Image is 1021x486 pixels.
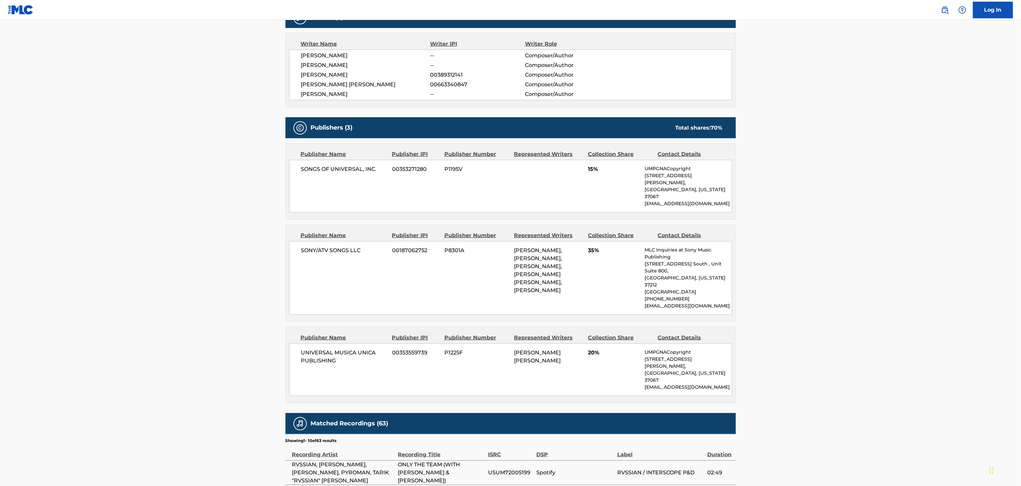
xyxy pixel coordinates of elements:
[301,150,387,158] div: Publisher Name
[285,438,337,444] p: Showing 1 - 10 of 63 results
[536,444,614,459] div: DSP
[676,124,723,132] div: Total shares:
[645,186,732,200] p: [GEOGRAPHIC_DATA], [US_STATE] 37067
[444,232,509,240] div: Publisher Number
[398,461,485,485] span: ONLY THE TEAM (WITH [PERSON_NAME] & [PERSON_NAME])
[588,334,653,342] div: Collection Share
[525,81,611,89] span: Composer/Author
[430,90,525,98] span: --
[941,6,949,14] img: search
[645,260,732,274] p: [STREET_ADDRESS] South , Unit Suite 800,
[645,356,732,370] p: [STREET_ADDRESS][PERSON_NAME],
[392,349,439,357] span: 00353559739
[990,461,994,481] div: Drag
[707,444,732,459] div: Duration
[617,444,704,459] div: Label
[525,40,611,48] div: Writer Role
[301,349,387,365] span: UNIVERSAL MUSICA UNICA PUBLISHING
[301,334,387,342] div: Publisher Name
[588,232,653,240] div: Collection Share
[645,295,732,302] p: [PHONE_NUMBER]
[301,52,430,60] span: [PERSON_NAME]
[645,349,732,356] p: UMPGNACopyright
[645,302,732,309] p: [EMAIL_ADDRESS][DOMAIN_NAME]
[392,246,439,254] span: 00187062752
[973,2,1013,18] a: Log In
[514,349,561,364] span: [PERSON_NAME] [PERSON_NAME]
[645,200,732,207] p: [EMAIL_ADDRESS][DOMAIN_NAME]
[392,334,439,342] div: Publisher IPI
[392,150,439,158] div: Publisher IPI
[430,81,525,89] span: 00663340847
[525,61,611,69] span: Composer/Author
[430,40,525,48] div: Writer IPI
[525,71,611,79] span: Composer/Author
[430,52,525,60] span: --
[588,150,653,158] div: Collection Share
[430,71,525,79] span: 00389312141
[301,61,430,69] span: [PERSON_NAME]
[392,165,439,173] span: 00353271280
[311,420,388,427] h5: Matched Recordings (63)
[988,454,1021,486] iframe: Chat Widget
[958,6,966,14] img: help
[711,125,723,131] span: 70 %
[707,469,732,477] span: 02:49
[514,334,583,342] div: Represented Writers
[444,349,509,357] span: P1225F
[514,150,583,158] div: Represented Writers
[645,165,732,172] p: UMPGNACopyright
[292,461,395,485] span: RVSSIAN, [PERSON_NAME], [PERSON_NAME], PYROMAN, TARIK "RVSSIAN" [PERSON_NAME]
[617,469,704,477] span: RVSSIAN / INTERSCOPE P&D
[430,61,525,69] span: --
[301,71,430,79] span: [PERSON_NAME]
[645,288,732,295] p: [GEOGRAPHIC_DATA]
[645,384,732,391] p: [EMAIL_ADDRESS][DOMAIN_NAME]
[956,3,969,17] div: Help
[296,420,304,428] img: Matched Recordings
[938,3,952,17] a: Public Search
[301,246,387,254] span: SONY/ATV SONGS LLC
[311,124,353,132] h5: Publishers (3)
[444,165,509,173] span: P1195V
[658,334,723,342] div: Contact Details
[536,469,614,477] span: Spotify
[392,232,439,240] div: Publisher IPI
[658,232,723,240] div: Contact Details
[588,165,640,173] span: 15%
[301,232,387,240] div: Publisher Name
[398,444,485,459] div: Recording Title
[514,247,562,293] span: [PERSON_NAME], [PERSON_NAME], [PERSON_NAME], [PERSON_NAME] [PERSON_NAME], [PERSON_NAME]
[658,150,723,158] div: Contact Details
[444,150,509,158] div: Publisher Number
[645,370,732,384] p: [GEOGRAPHIC_DATA], [US_STATE] 37067
[488,444,533,459] div: ISRC
[292,444,395,459] div: Recording Artist
[301,40,430,48] div: Writer Name
[444,246,509,254] span: P8301A
[301,90,430,98] span: [PERSON_NAME]
[301,81,430,89] span: [PERSON_NAME] [PERSON_NAME]
[488,469,533,477] span: USUM72005199
[645,246,732,260] p: MLC Inquiries at Sony Music Publishing
[296,124,304,132] img: Publishers
[301,165,387,173] span: SONGS OF UNIVERSAL, INC.
[525,52,611,60] span: Composer/Author
[514,232,583,240] div: Represented Writers
[8,5,34,15] img: MLC Logo
[588,349,640,357] span: 20%
[588,246,640,254] span: 35%
[525,90,611,98] span: Composer/Author
[645,172,732,186] p: [STREET_ADDRESS][PERSON_NAME],
[444,334,509,342] div: Publisher Number
[645,274,732,288] p: [GEOGRAPHIC_DATA], [US_STATE] 37212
